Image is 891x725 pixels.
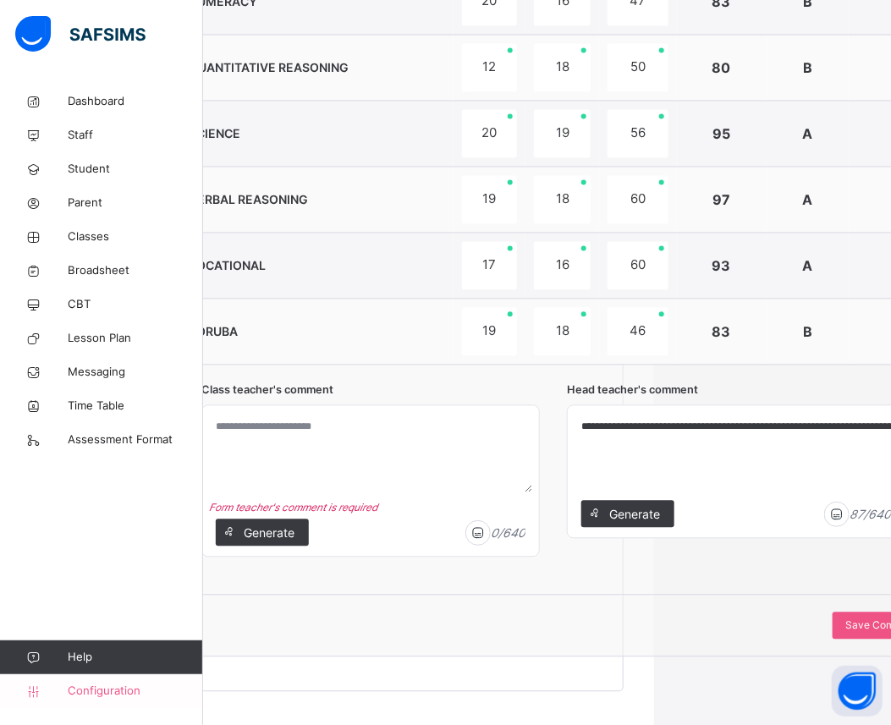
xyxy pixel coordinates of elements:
em: Form teacher's comment is required [209,500,532,515]
div: 17 [462,241,517,289]
span: VERBAL REASONING [189,192,308,206]
span: B [803,59,812,76]
span: Time Table [68,398,203,415]
i: 0 / 640 [491,524,525,541]
div: 19 [534,109,591,157]
span: Staff [68,127,203,144]
div: 19 [462,175,517,223]
span: 97 [712,191,730,208]
div: 12 [462,43,517,91]
span: 83 [712,323,731,340]
span: Classes [68,228,203,245]
span: CBT [68,296,203,313]
div: 18 [534,175,591,223]
span: A [803,257,813,274]
div: 46 [608,307,668,355]
div: 56 [608,109,668,157]
span: B [803,323,812,340]
span: Messaging [68,364,203,381]
span: Student [68,161,203,178]
span: A [803,191,813,208]
span: Generate [608,505,662,523]
span: A [803,125,813,142]
span: 95 [712,125,730,142]
span: Lesson Plan [68,330,203,347]
span: VOCATIONAL [189,258,266,272]
img: safsims [15,16,146,52]
span: YORUBA [189,324,238,338]
span: QUANTITATIVE REASONING [189,60,349,74]
img: icon [465,519,491,546]
i: 87 / 640 [850,505,891,523]
span: Parent [68,195,203,211]
img: icon [824,501,850,527]
div: 19 [462,307,517,355]
span: Assessment Format [68,431,203,448]
div: 18 [534,43,591,91]
div: 16 [534,241,591,289]
div: 20 [462,109,517,157]
div: 60 [608,241,668,289]
span: Dashboard [68,93,203,110]
span: Class teacher's comment [201,382,540,398]
span: Generate [243,524,296,541]
span: 93 [712,257,731,274]
div: 50 [608,43,668,91]
div: 60 [608,175,668,223]
span: Help [68,649,202,666]
span: SCIENCE [189,126,240,140]
button: Open asap [832,666,883,717]
div: 18 [534,307,591,355]
span: Broadsheet [68,262,203,279]
span: 80 [712,59,731,76]
span: Configuration [68,683,202,700]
